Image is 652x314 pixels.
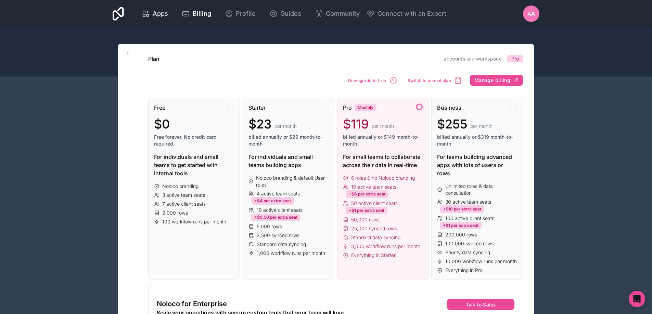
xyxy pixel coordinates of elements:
div: Open Intercom Messenger [629,291,645,307]
div: +$1 per extra seat [346,207,387,214]
span: 100,000 synced rows [445,240,494,247]
span: 5,000 rows [257,223,282,230]
span: billed annually or $319 month-to-month [437,134,517,147]
span: 10 active client seats [257,207,303,214]
span: Noloco branding & default User roles [256,175,328,188]
span: Priority data syncing [445,249,490,256]
div: +$1 per extra seat [440,222,482,229]
span: 30 active team seats [445,199,491,205]
span: 200,000 rows [445,231,477,238]
div: For small teams to collaborate across their data in real-time [343,153,423,169]
button: Manage billing [470,75,523,86]
div: +$4 per extra seat [251,197,294,205]
h1: Plan [148,55,159,63]
span: Guides [280,9,301,18]
a: Community [309,6,365,21]
span: per month [372,123,394,129]
div: For individuals and small teams to get started with internal tools [154,153,234,177]
div: For individuals and small teams building apps [248,153,329,169]
span: 10,000 workflow runs per month [445,258,517,265]
span: 100 workflow runs per month [162,218,226,225]
div: Monthly [355,104,376,111]
span: 25,000 synced rows [351,225,397,232]
span: 50 active client seats [351,200,398,207]
span: Everything in Starter [351,252,396,259]
span: Billing [193,9,211,18]
span: Free forever. No credit card required. [154,134,234,147]
span: Switch to annual plan [408,78,451,83]
span: billed annually or $29 month-to-month [248,134,329,147]
span: 2,500 synced rows [257,232,299,239]
a: Profile [219,6,261,21]
span: Pro [343,104,352,112]
span: per month [470,123,493,129]
span: Unlimited roles & data consultation [445,183,517,196]
span: $23 [248,117,272,131]
span: 50,000 rows [351,216,380,223]
span: Free [154,104,165,112]
span: $255 [437,117,468,131]
button: Downgrade to free [346,74,400,87]
span: 100 active client seats [445,215,494,222]
span: Manage billing [474,77,510,83]
span: 3 active team seats [162,192,205,199]
button: Talk to Sales [447,299,514,310]
span: Connect with an Expert [378,9,446,18]
span: Downgrade to free [348,78,386,83]
span: Standard data syncing [351,234,400,241]
span: Everything in Pro [445,267,483,274]
span: 6 roles & no Noloco branding [351,175,415,181]
span: Noloco for Enterprise [157,299,227,309]
span: AA [527,10,535,18]
span: 4 active team seats [257,190,300,197]
span: per month [274,123,297,129]
button: Switch to annual plan [405,74,464,87]
span: 7 active client seats [162,201,206,207]
div: For teams building advanced apps with lots of users or rows [437,153,517,177]
span: Apps [153,9,168,18]
button: Connect with an Expert [367,9,446,18]
span: Starter [248,104,266,112]
span: Business [437,104,461,112]
div: +$0.50 per extra seat [251,214,301,221]
span: Standard data syncing [257,241,306,248]
span: 3,000 workflow runs per month [351,243,420,250]
div: +$6 per extra seat [346,190,388,198]
a: accounts-aiv-workspace [444,56,502,62]
span: 10 active team seats [351,183,396,190]
span: Pro [511,55,519,62]
span: Community [326,9,360,18]
span: $119 [343,117,369,131]
span: $0 [154,117,170,131]
span: Profile [236,9,256,18]
a: Guides [264,6,307,21]
span: 2,000 rows [162,209,188,216]
span: Noloco branding [162,183,199,190]
span: 1,000 workflow runs per month [257,250,325,257]
span: billed annually or $149 month-to-month [343,134,423,147]
a: Billing [176,6,217,21]
div: +$10 per extra seat [440,205,484,213]
a: Apps [136,6,174,21]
